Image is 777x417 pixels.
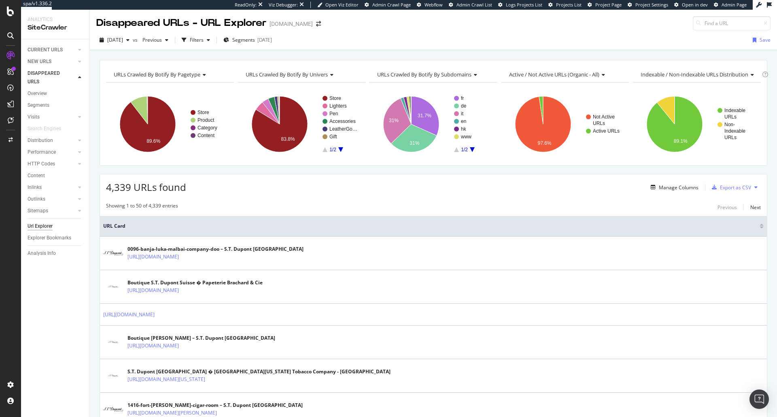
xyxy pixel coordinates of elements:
text: 97.6% [537,140,551,146]
a: Distribution [28,136,76,145]
div: Analytics [28,16,83,23]
div: Export as CSV [720,184,751,191]
div: Viz Debugger: [269,2,298,8]
button: Previous [139,34,172,47]
text: LeatherGo… [329,126,357,132]
span: Admin Page [722,2,747,8]
img: main image [103,248,123,258]
span: URLs Crawled By Botify By univers [246,71,328,78]
input: Find a URL [693,16,771,30]
h4: Active / Not Active URLs [507,68,622,81]
div: Overview [28,89,47,98]
a: [URL][DOMAIN_NAME] [127,342,179,350]
text: 83.8% [281,136,295,142]
text: 31.7% [418,113,431,119]
button: Manage Columns [647,182,698,192]
div: S.T. Dupont [GEOGRAPHIC_DATA] � [GEOGRAPHIC_DATA][US_STATE] Tobacco Company - [GEOGRAPHIC_DATA] [127,368,391,375]
text: Content [197,133,215,138]
h4: Indexable / Non-Indexable URLs Distribution [639,68,760,81]
div: Content [28,171,45,180]
text: URLs [593,121,605,126]
span: vs [133,36,139,43]
div: [DATE] [257,36,272,43]
a: Project Settings [628,2,668,8]
div: Visits [28,113,40,121]
div: A chart. [501,89,628,159]
div: Filters [190,36,204,43]
div: Next [750,204,761,211]
text: 1/2 [461,147,468,152]
div: Disappeared URLs - URL Explorer [96,16,266,30]
div: Previous [718,204,737,211]
svg: A chart. [369,89,496,159]
span: URLs Crawled By Botify By pagetype [114,71,200,78]
div: Performance [28,148,56,157]
span: 4,339 URLs found [106,180,186,194]
span: Previous [139,36,162,43]
a: Performance [28,148,76,157]
span: Project Page [595,2,622,8]
text: 89.6% [146,138,160,144]
a: [URL][DOMAIN_NAME][PERSON_NAME] [127,409,217,417]
a: [URL][DOMAIN_NAME] [103,311,155,319]
text: Pen [329,111,338,116]
text: 89.1% [674,138,688,144]
text: Indexable [724,128,745,134]
a: Open in dev [674,2,708,8]
span: Indexable / Non-Indexable URLs distribution [641,71,748,78]
a: Admin Page [714,2,747,8]
button: Next [750,202,761,212]
span: 2025 Aug. 14th [107,36,123,43]
a: [URL][DOMAIN_NAME] [127,286,179,294]
div: Save [760,36,771,43]
div: Manage Columns [659,184,698,191]
div: arrow-right-arrow-left [316,21,321,27]
div: 0096-banja-luka-malbai-company-doo – S.T. Dupont [GEOGRAPHIC_DATA] [127,246,304,253]
a: Url Explorer [28,222,84,231]
text: en [461,119,466,124]
span: Open Viz Editor [325,2,359,8]
text: it [461,111,464,116]
button: Segments[DATE] [220,34,275,47]
a: Logs Projects List [498,2,542,8]
button: [DATE] [96,34,133,47]
text: 1/2 [329,147,336,152]
a: Explorer Bookmarks [28,234,84,242]
span: Active / Not Active URLs (organic - all) [509,71,599,78]
text: hk [461,126,467,132]
svg: A chart. [633,89,760,159]
div: Outlinks [28,195,45,203]
button: Filters [178,34,213,47]
a: Visits [28,113,76,121]
a: Project Page [588,2,622,8]
button: Save [749,34,771,47]
div: ReadOnly: [235,2,257,8]
img: main image [103,404,123,415]
div: A chart. [106,89,233,159]
div: DISAPPEARED URLS [28,69,68,86]
text: Active URLs [593,128,620,134]
div: Sitemaps [28,207,48,215]
a: NEW URLS [28,57,76,66]
span: Segments [232,36,255,43]
span: Open in dev [682,2,708,8]
div: Inlinks [28,183,42,192]
a: Analysis Info [28,249,84,258]
svg: A chart. [238,89,365,159]
span: URL Card [103,222,758,230]
img: main image [103,337,123,347]
text: fr [461,95,464,101]
a: CURRENT URLS [28,46,76,54]
div: Distribution [28,136,53,145]
div: Search Engines [28,125,61,133]
div: Url Explorer [28,222,53,231]
a: Inlinks [28,183,76,192]
a: Overview [28,89,84,98]
text: 31% [389,118,399,123]
a: Admin Crawl Page [365,2,411,8]
text: URLs [724,114,737,120]
a: Admin Crawl List [449,2,492,8]
a: Webflow [417,2,443,8]
text: Non- [724,122,735,127]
